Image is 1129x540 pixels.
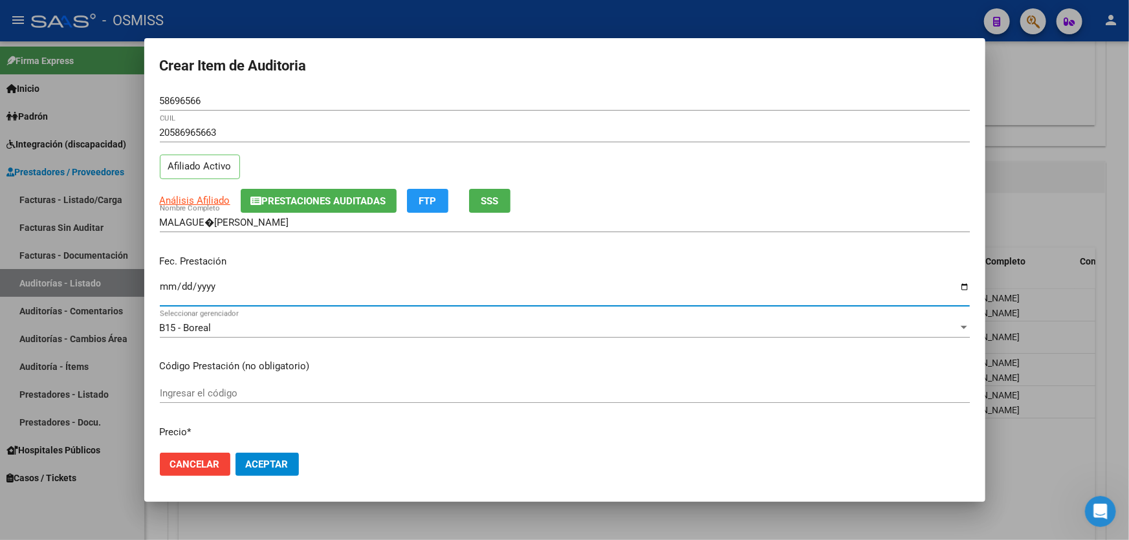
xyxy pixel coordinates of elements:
[160,425,970,440] p: Precio
[160,155,240,180] p: Afiliado Activo
[236,453,299,476] button: Aceptar
[160,254,970,269] p: Fec. Prestación
[1085,496,1116,527] iframe: Intercom live chat
[160,54,970,78] h2: Crear Item de Auditoria
[419,195,436,207] span: FTP
[160,453,230,476] button: Cancelar
[160,322,212,334] span: B15 - Boreal
[160,195,230,206] span: Análisis Afiliado
[407,189,448,213] button: FTP
[262,195,386,207] span: Prestaciones Auditadas
[481,195,498,207] span: SSS
[469,189,510,213] button: SSS
[246,459,289,470] span: Aceptar
[170,459,220,470] span: Cancelar
[160,359,970,374] p: Código Prestación (no obligatorio)
[241,189,397,213] button: Prestaciones Auditadas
